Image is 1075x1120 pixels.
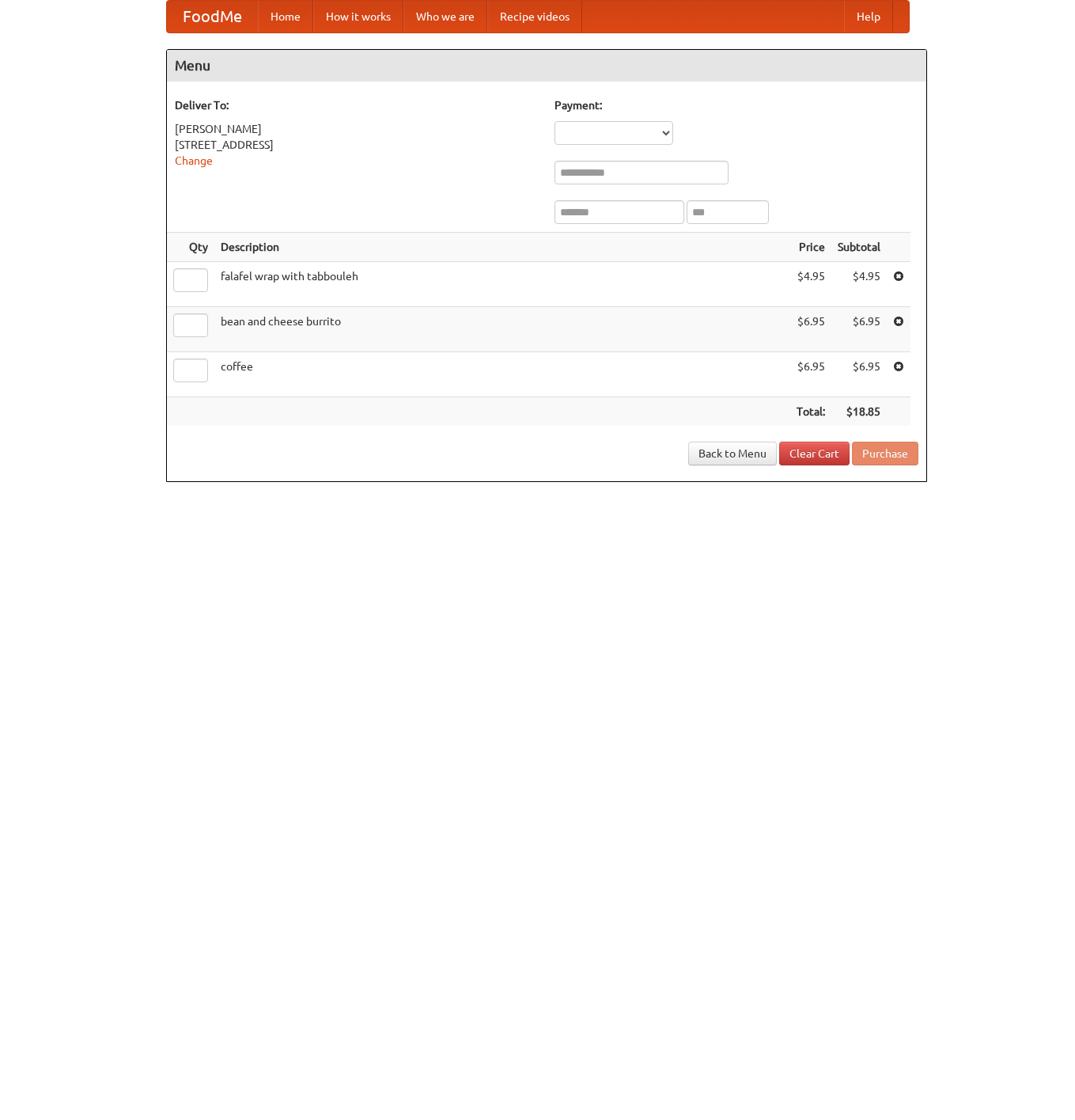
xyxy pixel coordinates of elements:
[214,233,790,262] th: Description
[487,1,582,32] a: Recipe videos
[175,137,539,153] div: [STREET_ADDRESS]
[831,397,887,427] th: $18.85
[831,262,887,307] td: $4.95
[688,442,777,465] a: Back to Menu
[214,262,790,307] td: falafel wrap with tabbouleh
[167,1,258,32] a: FoodMe
[790,352,831,397] td: $6.95
[831,352,887,397] td: $6.95
[175,154,213,167] a: Change
[831,233,887,262] th: Subtotal
[555,97,918,113] h5: Payment:
[313,1,403,32] a: How it works
[175,121,539,137] div: [PERSON_NAME]
[790,262,831,307] td: $4.95
[167,233,214,262] th: Qty
[258,1,313,32] a: Home
[779,442,850,465] a: Clear Cart
[175,97,539,113] h5: Deliver To:
[403,1,487,32] a: Who we are
[852,442,918,465] button: Purchase
[167,50,926,82] h4: Menu
[790,397,831,427] th: Total:
[844,1,893,32] a: Help
[214,307,790,352] td: bean and cheese burrito
[790,307,831,352] td: $6.95
[790,233,831,262] th: Price
[214,352,790,397] td: coffee
[831,307,887,352] td: $6.95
